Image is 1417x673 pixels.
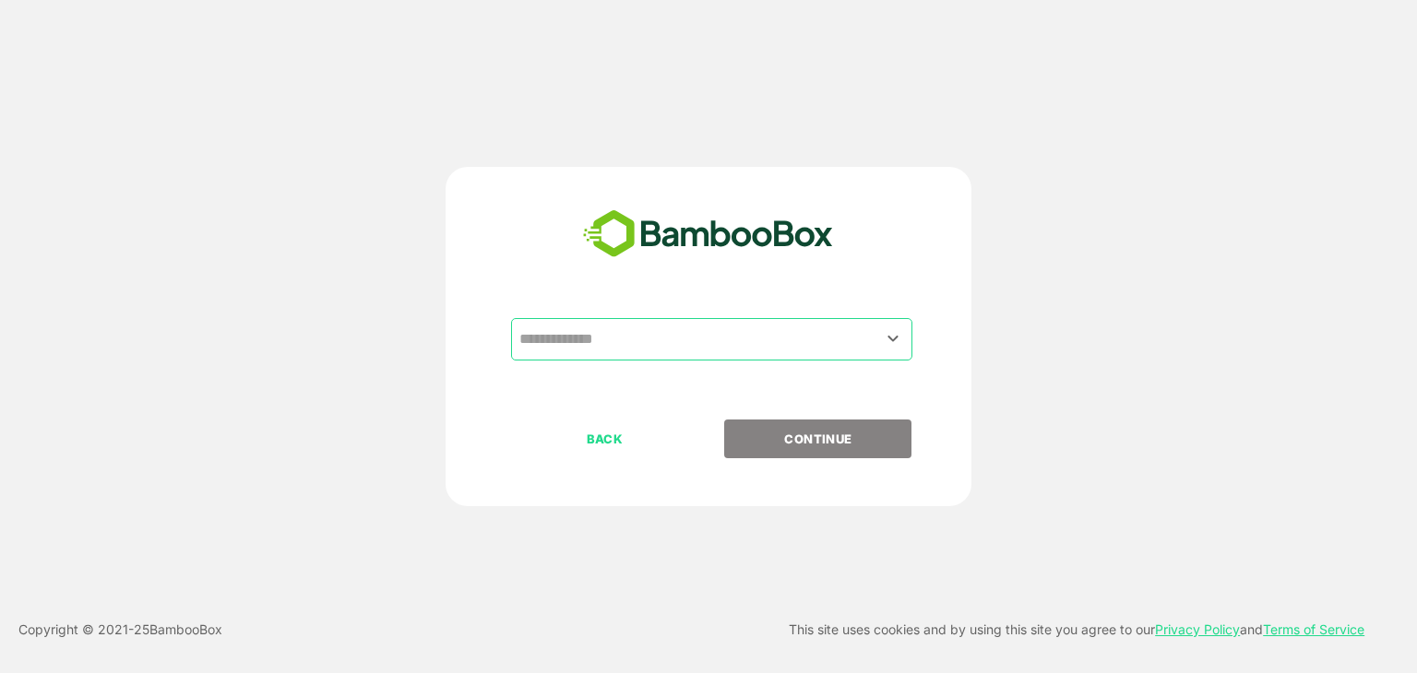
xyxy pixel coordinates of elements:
p: This site uses cookies and by using this site you agree to our and [789,619,1364,641]
img: bamboobox [573,204,843,265]
p: CONTINUE [726,429,911,449]
p: Copyright © 2021- 25 BambooBox [18,619,222,641]
button: BACK [511,419,698,458]
a: Terms of Service [1263,621,1364,637]
button: CONTINUE [724,419,911,458]
p: BACK [513,429,697,449]
a: Privacy Policy [1155,621,1240,637]
button: Open [881,326,906,351]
